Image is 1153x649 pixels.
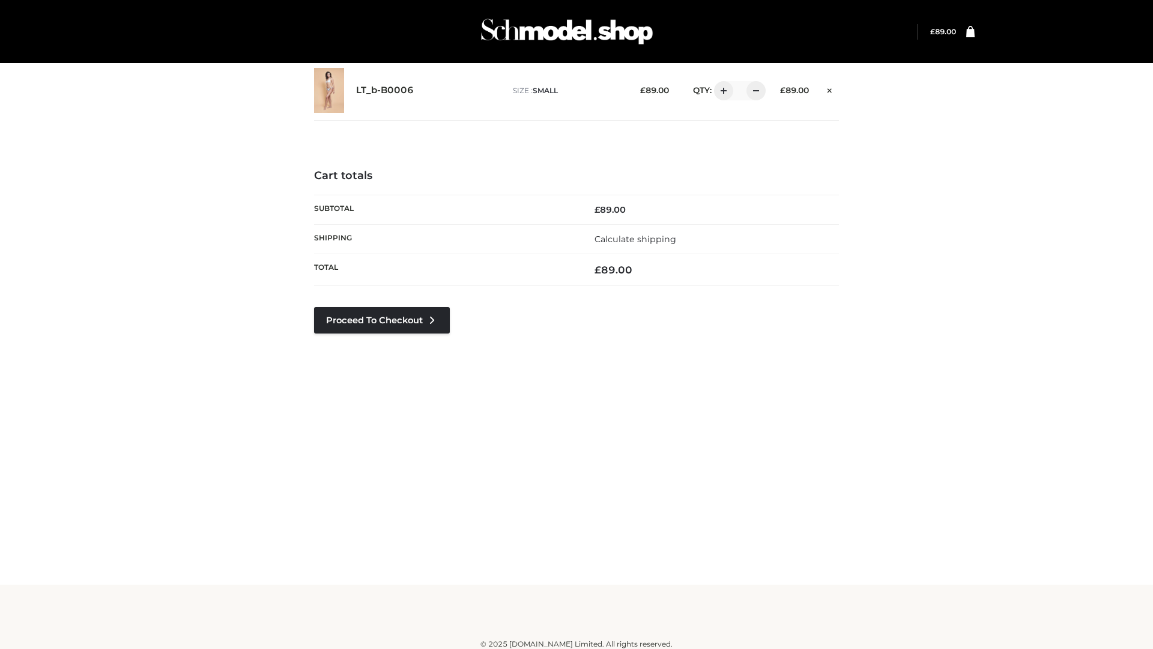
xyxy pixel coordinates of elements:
span: SMALL [533,86,558,95]
bdi: 89.00 [780,85,809,95]
span: £ [595,204,600,215]
div: QTY: [681,81,761,100]
a: £89.00 [930,27,956,36]
a: Calculate shipping [595,234,676,245]
h4: Cart totals [314,169,839,183]
span: £ [930,27,935,36]
span: £ [595,264,601,276]
th: Shipping [314,224,576,254]
bdi: 89.00 [930,27,956,36]
span: £ [780,85,785,95]
a: Proceed to Checkout [314,307,450,334]
span: £ [640,85,646,95]
th: Total [314,254,576,286]
a: Remove this item [821,81,839,97]
bdi: 89.00 [640,85,669,95]
a: LT_b-B0006 [356,85,414,96]
th: Subtotal [314,195,576,224]
bdi: 89.00 [595,264,632,276]
p: size : [513,85,622,96]
img: Schmodel Admin 964 [477,8,657,55]
bdi: 89.00 [595,204,626,215]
